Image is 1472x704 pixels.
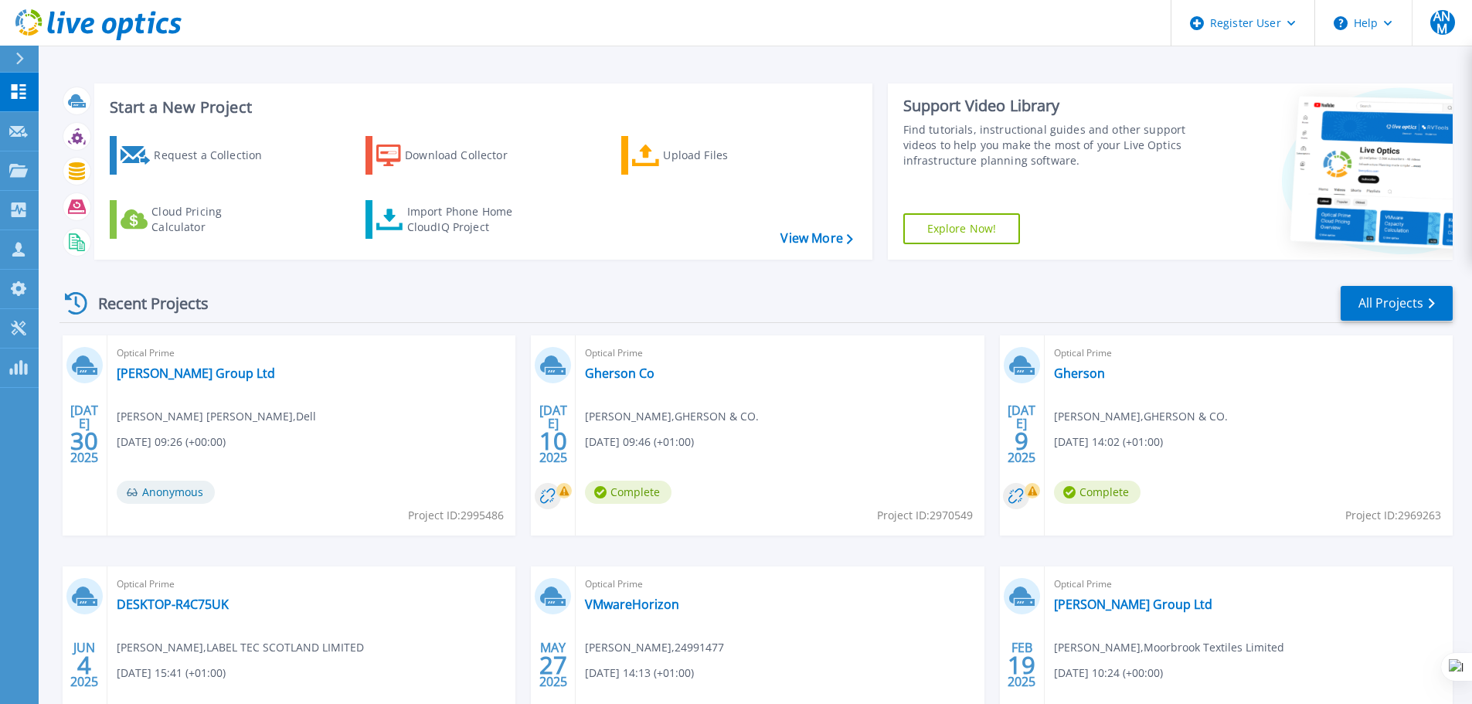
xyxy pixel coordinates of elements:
[1054,665,1163,682] span: [DATE] 10:24 (+00:00)
[585,481,671,504] span: Complete
[365,136,538,175] a: Download Collector
[585,639,724,656] span: [PERSON_NAME] , 24991477
[1054,366,1105,381] a: Gherson
[110,136,282,175] a: Request a Collection
[539,406,568,462] div: [DATE] 2025
[1054,481,1141,504] span: Complete
[903,122,1192,168] div: Find tutorials, instructional guides and other support videos to help you make the most of your L...
[539,434,567,447] span: 10
[780,231,852,246] a: View More
[903,96,1192,116] div: Support Video Library
[117,665,226,682] span: [DATE] 15:41 (+01:00)
[70,434,98,447] span: 30
[1054,434,1163,451] span: [DATE] 14:02 (+01:00)
[1054,408,1228,425] span: [PERSON_NAME] , GHERSON & CO.
[585,366,654,381] a: Gherson Co
[117,408,316,425] span: [PERSON_NAME] [PERSON_NAME] , Dell
[585,665,694,682] span: [DATE] 14:13 (+01:00)
[1345,507,1441,524] span: Project ID: 2969263
[77,658,91,672] span: 4
[407,204,528,235] div: Import Phone Home CloudIQ Project
[117,576,506,593] span: Optical Prime
[117,366,275,381] a: [PERSON_NAME] Group Ltd
[151,204,275,235] div: Cloud Pricing Calculator
[1054,576,1443,593] span: Optical Prime
[585,434,694,451] span: [DATE] 09:46 (+01:00)
[1054,597,1212,612] a: [PERSON_NAME] Group Ltd
[1008,658,1035,672] span: 19
[585,408,759,425] span: [PERSON_NAME] , GHERSON & CO.
[903,213,1021,244] a: Explore Now!
[59,284,229,322] div: Recent Projects
[621,136,794,175] a: Upload Files
[1007,637,1036,693] div: FEB 2025
[70,406,99,462] div: [DATE] 2025
[405,140,529,171] div: Download Collector
[585,345,974,362] span: Optical Prime
[585,576,974,593] span: Optical Prime
[117,481,215,504] span: Anonymous
[117,345,506,362] span: Optical Prime
[539,658,567,672] span: 27
[663,140,787,171] div: Upload Files
[539,637,568,693] div: MAY 2025
[1054,345,1443,362] span: Optical Prime
[877,507,973,524] span: Project ID: 2970549
[117,434,226,451] span: [DATE] 09:26 (+00:00)
[70,637,99,693] div: JUN 2025
[1015,434,1028,447] span: 9
[117,597,229,612] a: DESKTOP-R4C75UK
[408,507,504,524] span: Project ID: 2995486
[117,639,364,656] span: [PERSON_NAME] , LABEL TEC SCOTLAND LIMITED
[1007,406,1036,462] div: [DATE] 2025
[585,597,679,612] a: VMwareHorizon
[1054,639,1284,656] span: [PERSON_NAME] , Moorbrook Textiles Limited
[1341,286,1453,321] a: All Projects
[110,99,852,116] h3: Start a New Project
[110,200,282,239] a: Cloud Pricing Calculator
[1430,10,1455,35] span: ANM
[154,140,277,171] div: Request a Collection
